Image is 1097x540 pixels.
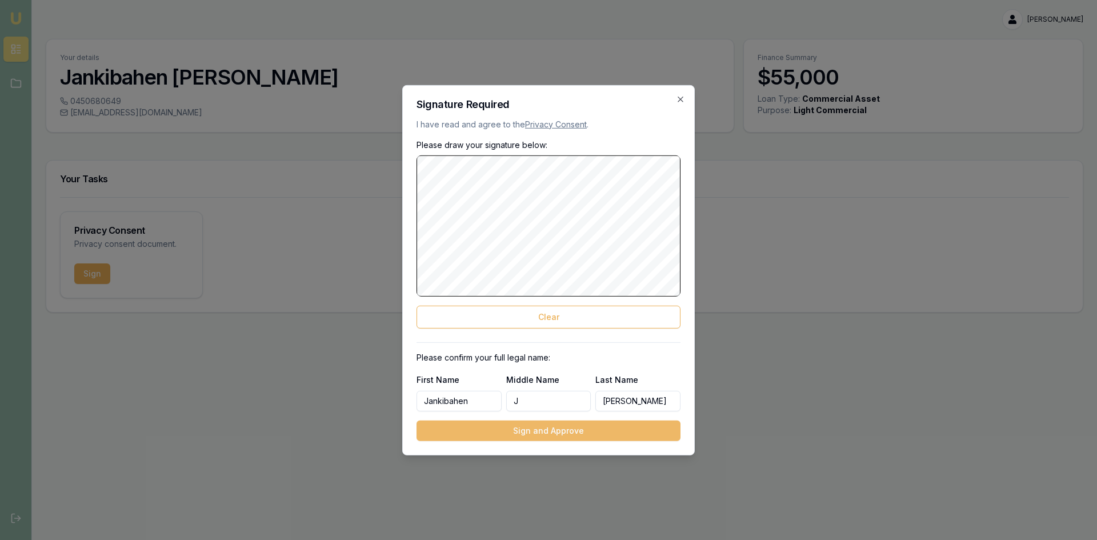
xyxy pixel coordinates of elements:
a: Privacy Consent [525,119,587,129]
h2: Signature Required [417,99,680,109]
button: Clear [417,306,680,329]
button: Sign and Approve [417,421,680,441]
p: I have read and agree to the . [417,118,680,130]
label: Last Name [595,375,638,385]
p: Please confirm your full legal name: [417,352,680,363]
label: Middle Name [506,375,559,385]
label: First Name [417,375,459,385]
p: Please draw your signature below: [417,139,680,150]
